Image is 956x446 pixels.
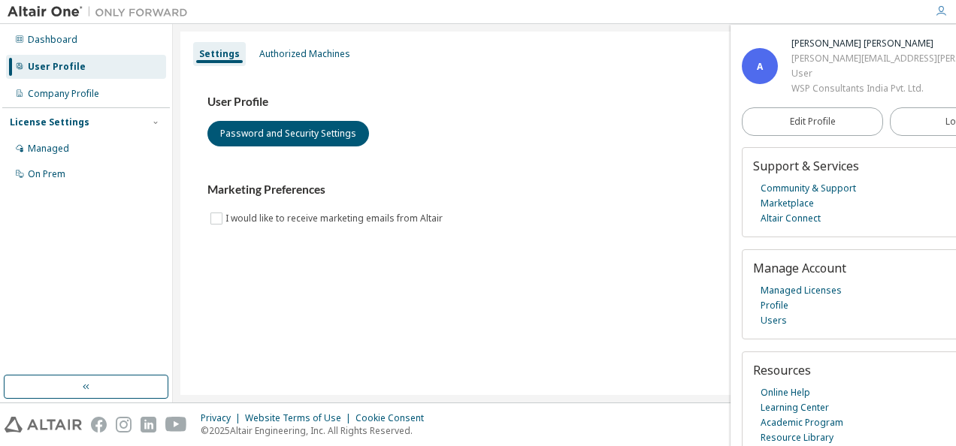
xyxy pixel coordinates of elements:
a: Learning Center [761,400,829,415]
div: Privacy [201,412,245,424]
span: Resources [753,362,811,378]
a: Academic Program [761,415,843,430]
div: Settings [199,48,240,60]
a: Online Help [761,385,810,400]
img: youtube.svg [165,417,187,432]
div: On Prem [28,168,65,180]
div: Managed [28,143,69,155]
a: Altair Connect [761,211,821,226]
a: Managed Licenses [761,283,842,298]
div: Website Terms of Use [245,412,355,424]
div: Authorized Machines [259,48,350,60]
label: I would like to receive marketing emails from Altair [225,209,446,228]
h3: User Profile [207,95,921,110]
p: © 2025 Altair Engineering, Inc. All Rights Reserved. [201,424,433,437]
span: A [757,60,763,73]
div: Company Profile [28,88,99,100]
h3: Marketing Preferences [207,182,921,197]
a: Profile [761,298,788,313]
span: Manage Account [753,260,846,276]
button: Password and Security Settings [207,121,369,146]
div: Dashboard [28,34,77,46]
img: altair_logo.svg [5,417,82,432]
a: Users [761,313,787,328]
div: User Profile [28,61,86,73]
span: Edit Profile [790,116,836,128]
a: Edit Profile [742,107,883,136]
div: Cookie Consent [355,412,433,424]
a: Community & Support [761,181,856,196]
img: instagram.svg [116,417,132,432]
img: Altair One [8,5,195,20]
img: facebook.svg [91,417,107,432]
a: Resource Library [761,430,833,445]
div: License Settings [10,116,89,128]
img: linkedin.svg [141,417,156,432]
a: Marketplace [761,196,814,211]
span: Support & Services [753,158,859,174]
